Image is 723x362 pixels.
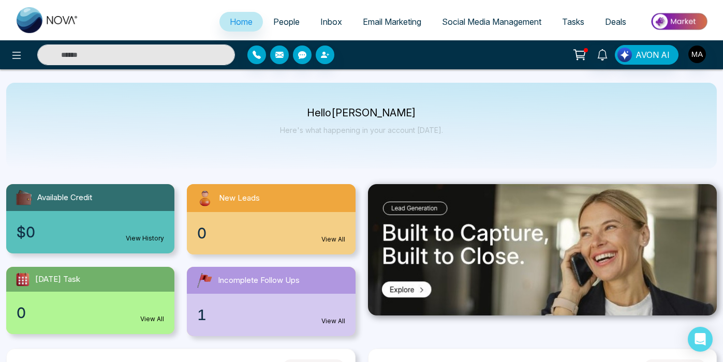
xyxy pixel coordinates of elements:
span: Incomplete Follow Ups [218,275,300,286]
span: $0 [17,221,35,243]
img: Lead Flow [617,48,632,62]
span: AVON AI [636,49,670,61]
span: Inbox [320,17,342,27]
a: Email Marketing [352,12,432,32]
img: availableCredit.svg [14,188,33,207]
a: View History [126,234,164,243]
span: 0 [197,222,206,244]
a: Social Media Management [432,12,552,32]
span: Available Credit [37,192,92,204]
a: Home [219,12,263,32]
img: . [368,184,717,315]
span: New Leads [219,192,260,204]
img: followUps.svg [195,271,214,290]
a: View All [140,314,164,324]
a: New Leads0View All [181,184,361,254]
span: Email Marketing [363,17,421,27]
span: People [273,17,300,27]
a: Inbox [310,12,352,32]
p: Here's what happening in your account [DATE]. [280,126,443,134]
a: View All [321,316,345,326]
span: Tasks [562,17,584,27]
span: Deals [605,17,626,27]
img: Nova CRM Logo [17,7,79,33]
span: [DATE] Task [35,274,80,285]
a: Incomplete Follow Ups1View All [181,267,361,336]
img: newLeads.svg [195,188,215,208]
div: Open Intercom Messenger [688,327,713,352]
span: Social Media Management [442,17,541,27]
p: Hello [PERSON_NAME] [280,109,443,117]
button: AVON AI [615,45,678,65]
span: 0 [17,302,26,324]
img: Market-place.gif [642,10,717,33]
a: View All [321,235,345,244]
a: People [263,12,310,32]
span: 1 [197,304,206,326]
a: Tasks [552,12,595,32]
img: User Avatar [688,46,706,63]
span: Home [230,17,253,27]
a: Deals [595,12,637,32]
img: todayTask.svg [14,271,31,288]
